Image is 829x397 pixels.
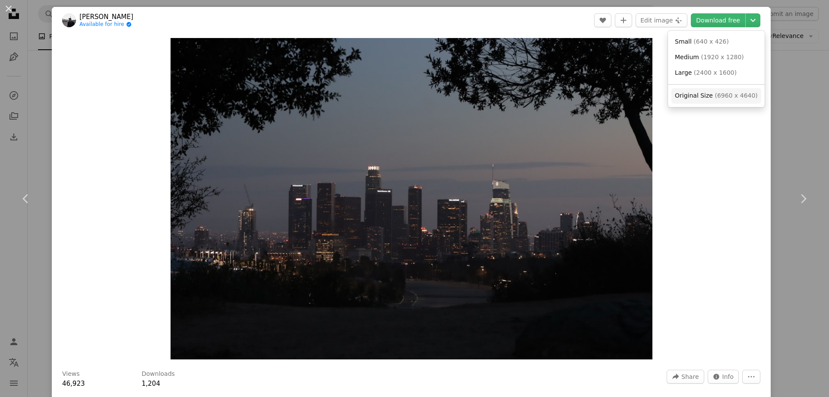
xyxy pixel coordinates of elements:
div: Choose download size [668,31,765,107]
span: Medium [675,54,699,60]
span: ( 6960 x 4640 ) [715,92,757,99]
button: Choose download size [746,13,760,27]
span: ( 2400 x 1600 ) [694,69,737,76]
span: Large [675,69,692,76]
span: ( 640 x 426 ) [693,38,729,45]
span: ( 1920 x 1280 ) [701,54,744,60]
span: Original Size [675,92,713,99]
span: Small [675,38,692,45]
